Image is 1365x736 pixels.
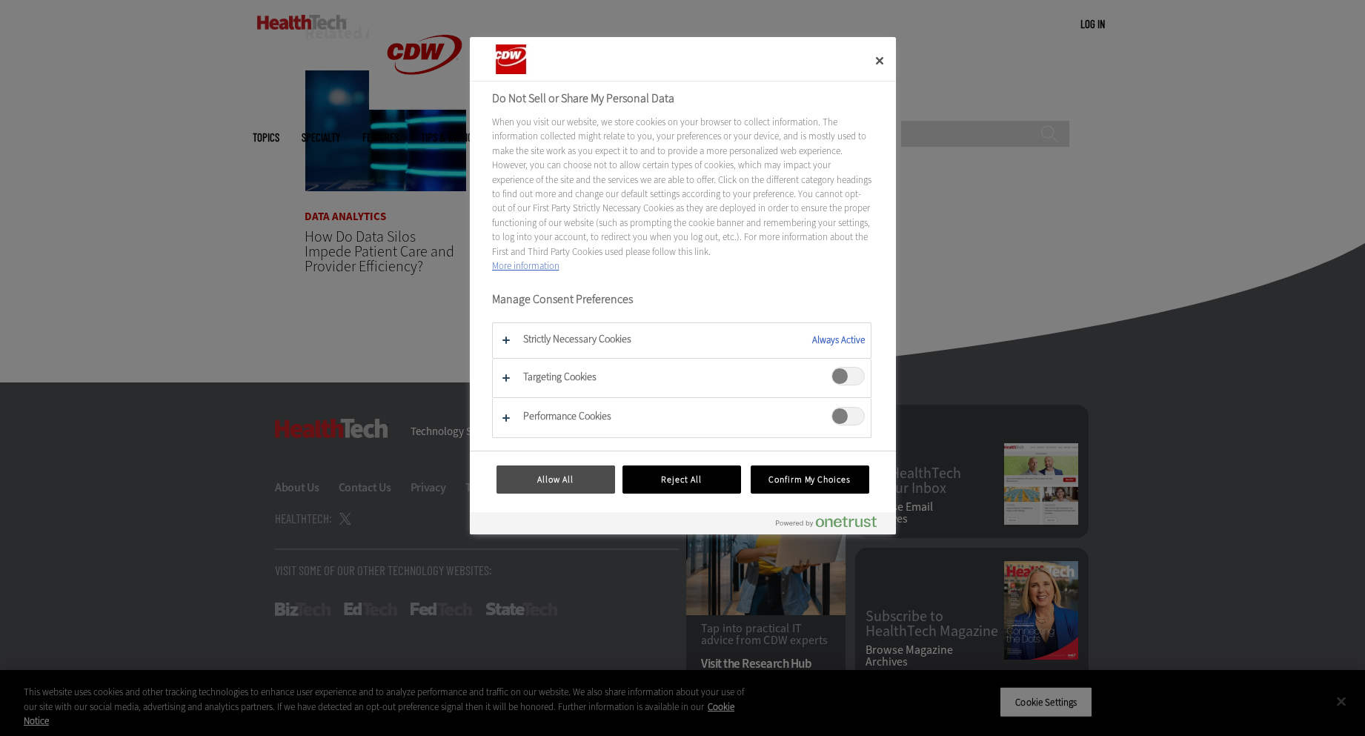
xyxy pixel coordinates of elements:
button: Close [863,44,896,77]
img: Powered by OneTrust Opens in a new Tab [776,516,877,528]
img: Company Logo [492,44,564,74]
button: Confirm My Choices [751,465,869,494]
span: Performance Cookies [831,407,865,425]
a: More information about your privacy, opens in a new tab [492,259,559,272]
div: Company Logo [492,44,581,74]
div: Preference center [470,37,896,534]
button: Reject All [622,465,741,494]
div: When you visit our website, we store cookies on your browser to collect information. The informat... [492,115,871,273]
h2: Do Not Sell or Share My Personal Data [492,90,871,107]
button: Allow All [496,465,615,494]
h3: Manage Consent Preferences [492,292,871,315]
a: Powered by OneTrust Opens in a new Tab [776,516,889,534]
div: Do Not Sell or Share My Personal Data [470,37,896,534]
span: Targeting Cookies [831,367,865,385]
